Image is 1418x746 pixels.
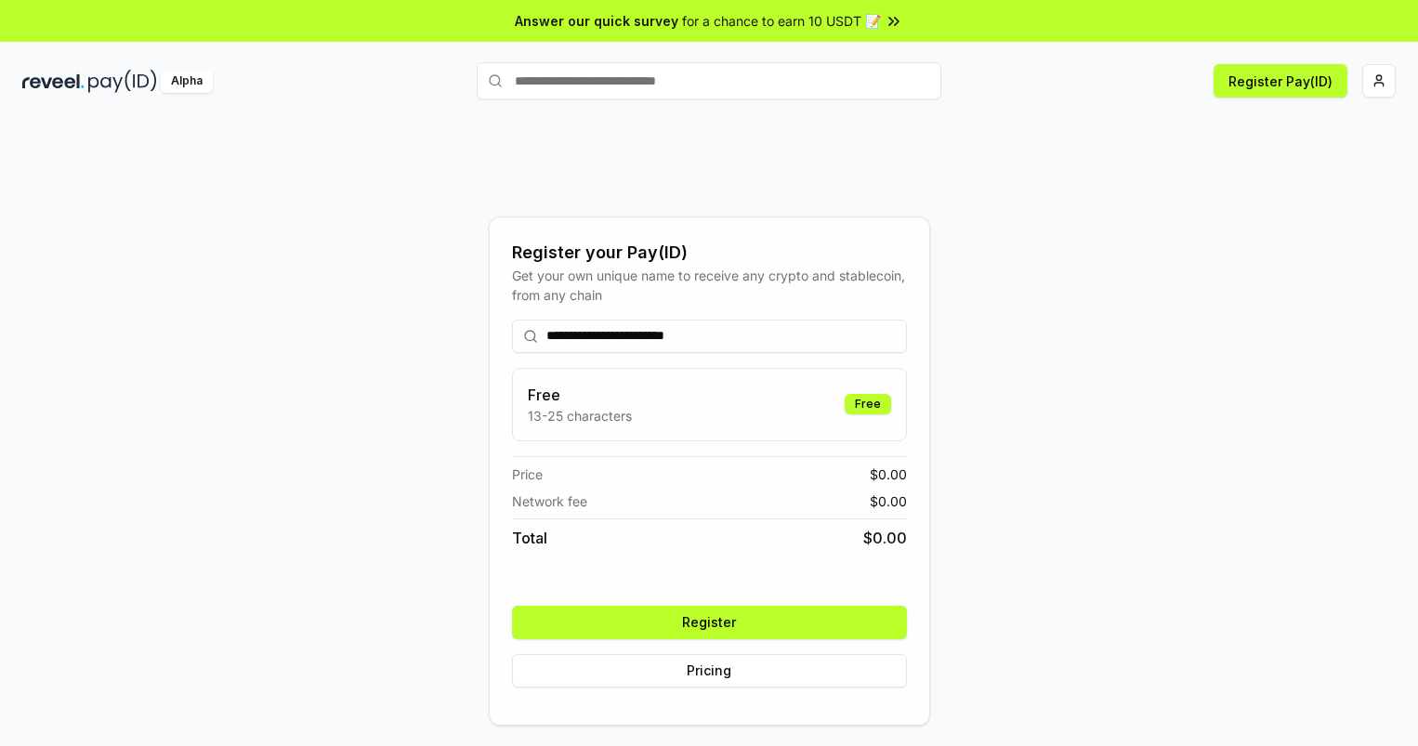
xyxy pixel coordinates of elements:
[515,11,678,31] span: Answer our quick survey
[528,384,632,406] h3: Free
[512,266,907,305] div: Get your own unique name to receive any crypto and stablecoin, from any chain
[845,394,891,414] div: Free
[870,491,907,511] span: $ 0.00
[682,11,881,31] span: for a chance to earn 10 USDT 📝
[512,240,907,266] div: Register your Pay(ID)
[512,465,543,484] span: Price
[512,491,587,511] span: Network fee
[1214,64,1347,98] button: Register Pay(ID)
[870,465,907,484] span: $ 0.00
[161,70,213,93] div: Alpha
[512,606,907,639] button: Register
[528,406,632,425] p: 13-25 characters
[512,654,907,687] button: Pricing
[863,527,907,549] span: $ 0.00
[88,70,157,93] img: pay_id
[512,527,547,549] span: Total
[22,70,85,93] img: reveel_dark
